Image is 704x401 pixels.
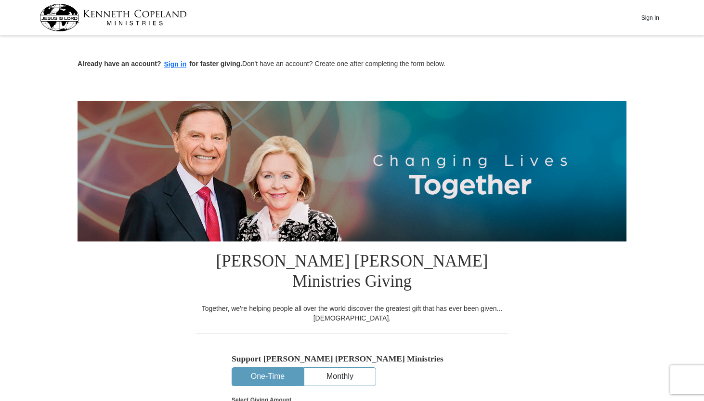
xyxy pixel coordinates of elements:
[232,354,472,364] h5: Support [PERSON_NAME] [PERSON_NAME] Ministries
[196,304,508,323] div: Together, we're helping people all over the world discover the greatest gift that has ever been g...
[196,241,508,304] h1: [PERSON_NAME] [PERSON_NAME] Ministries Giving
[304,368,376,386] button: Monthly
[78,60,242,67] strong: Already have an account? for faster giving.
[39,4,187,31] img: kcm-header-logo.svg
[78,59,626,70] p: Don't have an account? Create one after completing the form below.
[636,10,665,25] button: Sign In
[161,59,190,70] button: Sign in
[232,368,303,386] button: One-Time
